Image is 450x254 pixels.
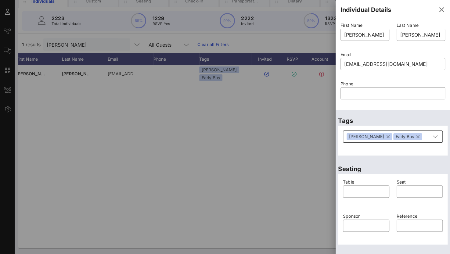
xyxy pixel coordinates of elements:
[338,116,448,126] p: Tags
[340,22,389,29] p: First Name
[338,164,448,174] p: Seating
[397,179,443,185] p: Seat
[393,133,422,140] div: Early Bus
[340,51,445,58] p: Email
[397,213,443,220] p: Reference
[340,80,445,87] p: Phone
[343,179,389,185] p: Table
[397,22,445,29] p: Last Name
[340,5,391,14] div: Individual Details
[347,133,392,140] div: [PERSON_NAME]
[343,213,389,220] p: Sponsor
